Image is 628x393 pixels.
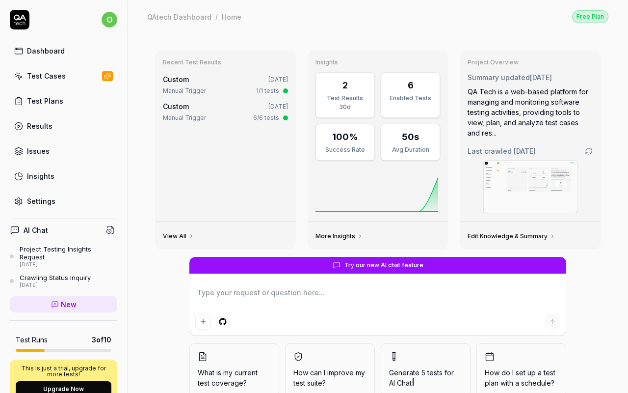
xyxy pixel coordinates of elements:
span: Try our new AI chat feature [344,261,423,270]
div: 2 [342,79,348,92]
div: Crawling Status Inquiry [20,274,91,281]
div: [DATE] [20,282,91,289]
span: o [102,12,117,28]
a: Dashboard [10,41,117,60]
div: 6 [408,79,414,92]
a: Custom[DATE]Manual Trigger6/6 tests [161,99,290,124]
a: Results [10,116,117,136]
img: Screenshot [484,161,577,213]
h5: Test Runs [16,336,48,344]
span: Generate 5 tests for [389,367,462,388]
h3: Project Overview [468,58,593,66]
span: Last crawled [468,146,536,156]
div: Manual Trigger [163,86,206,95]
div: Insights [27,171,54,181]
div: 6/6 tests [253,113,279,122]
div: 100% [332,130,358,143]
div: Settings [27,196,55,206]
span: New [61,299,77,309]
a: Project Testing Insights Request[DATE] [10,245,117,268]
div: / [215,12,218,22]
div: Manual Trigger [163,113,206,122]
span: What is my current test coverage? [198,367,271,388]
div: Avg Duration [387,145,434,154]
div: 1/1 tests [256,86,279,95]
a: Settings [10,192,117,211]
a: Issues [10,141,117,161]
div: QA Tech is a web-based platform for managing and monitoring software testing activities, providin... [468,86,593,138]
a: Go to crawling settings [585,147,593,155]
div: Project Testing Insights Request [20,245,117,261]
a: Crawling Status Inquiry[DATE] [10,274,117,288]
button: Free Plan [572,10,608,23]
div: QAtech Dashboard [147,12,211,22]
div: Home [222,12,241,22]
div: [DATE] [20,261,117,268]
div: Results [27,121,52,131]
time: [DATE] [268,103,288,110]
a: Custom[DATE]Manual Trigger1/1 tests [161,72,290,97]
span: How can I improve my test suite? [293,367,366,388]
button: o [102,10,117,29]
p: This is just a trial, upgrade for more tests! [16,365,111,377]
div: 50s [402,130,419,143]
a: Test Plans [10,91,117,111]
span: How do I set up a test plan with a schedule? [485,367,558,388]
div: Enabled Tests [387,94,434,103]
div: Test Cases [27,71,66,81]
a: New [10,296,117,312]
h3: Insights [315,58,441,66]
div: Test Plans [27,96,63,106]
a: More Insights [315,232,363,240]
h4: AI Chat [24,225,48,235]
button: Add attachment [195,314,211,330]
a: Edit Knowledge & Summary [468,232,555,240]
div: Test Results 30d [322,94,368,112]
a: Test Cases [10,66,117,85]
h3: Recent Test Results [163,58,288,66]
span: Custom [163,102,189,111]
time: [DATE] [514,147,536,155]
span: AI Chat [389,379,412,387]
span: Custom [163,75,189,84]
a: View All [163,232,194,240]
div: Success Rate [322,145,368,154]
time: [DATE] [530,73,552,82]
span: 3 of 10 [92,335,111,345]
time: [DATE] [268,76,288,83]
span: Summary updated [468,73,530,82]
div: Dashboard [27,46,65,56]
div: Issues [27,146,50,156]
a: Insights [10,167,117,186]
